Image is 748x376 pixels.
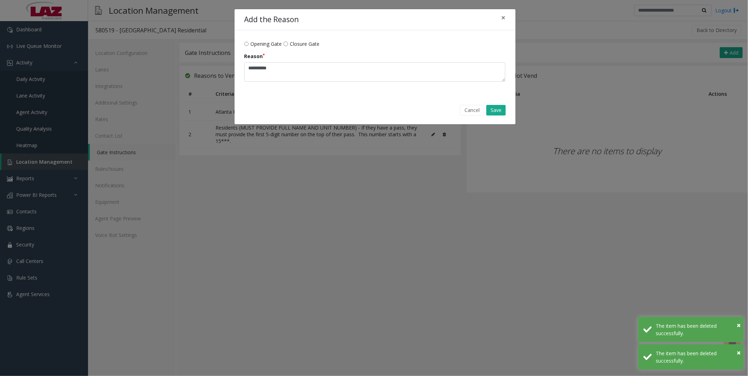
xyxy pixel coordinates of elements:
button: Close [737,347,741,358]
div: The item has been deleted successfully. [656,322,738,337]
div: The item has been deleted successfully. [656,350,738,364]
span: × [737,348,741,357]
button: Close [737,320,741,331]
button: Cancel [460,105,484,115]
span: Opening Gate [250,40,282,48]
button: Close [497,9,511,26]
label: Reason [244,52,265,60]
button: Save [486,105,506,115]
h4: Add the Reason [244,14,299,25]
span: Closure Gate [290,40,319,48]
span: × [737,320,741,330]
span: × [501,13,506,23]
